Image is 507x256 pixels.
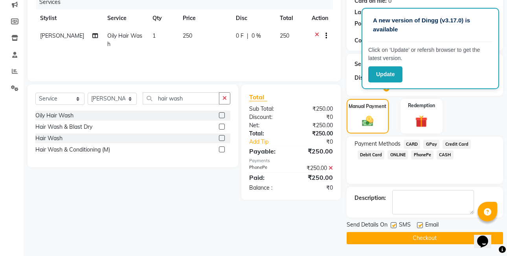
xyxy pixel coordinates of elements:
[368,46,492,62] p: Click on ‘Update’ or refersh browser to get the latest version.
[243,173,291,182] div: Paid:
[291,184,338,192] div: ₹0
[399,221,411,230] span: SMS
[358,115,377,128] img: _cash.svg
[243,164,291,172] div: PhonePe
[437,150,454,159] span: CASH
[291,113,338,121] div: ₹0
[355,74,379,82] div: Discount:
[404,140,421,149] span: CARD
[423,140,439,149] span: GPay
[291,164,338,172] div: ₹250.00
[103,9,148,27] th: Service
[35,123,92,131] div: Hair Wash & Blast Dry
[358,150,385,159] span: Debit Card
[388,150,408,159] span: ONLINE
[291,121,338,130] div: ₹250.00
[243,113,291,121] div: Discount:
[347,232,503,244] button: Checkout
[411,114,431,129] img: _gift.svg
[349,103,386,110] label: Manual Payment
[243,146,291,156] div: Payable:
[243,105,291,113] div: Sub Total:
[307,9,333,27] th: Action
[243,138,299,146] a: Add Tip
[291,105,338,113] div: ₹250.00
[355,37,401,45] div: Coupon Code
[347,221,388,230] span: Send Details On
[148,9,178,27] th: Qty
[291,130,338,138] div: ₹250.00
[411,150,434,159] span: PhonePe
[474,225,499,248] iframe: chat widget
[35,9,103,27] th: Stylist
[275,9,307,27] th: Total
[355,140,400,148] span: Payment Methods
[35,112,73,120] div: Oily Hair Wash
[408,102,435,109] label: Redemption
[247,32,248,40] span: |
[249,93,267,101] span: Total
[280,32,289,39] span: 250
[291,146,338,156] div: ₹250.00
[355,60,390,68] div: Service Total:
[443,140,471,149] span: Credit Card
[143,92,219,104] input: Search or Scan
[178,9,231,27] th: Price
[183,32,192,39] span: 250
[355,20,372,28] div: Points:
[236,32,244,40] span: 0 F
[152,32,156,39] span: 1
[291,173,338,182] div: ₹250.00
[368,66,402,82] button: Update
[425,221,439,230] span: Email
[243,121,291,130] div: Net:
[231,9,275,27] th: Disc
[373,16,488,34] p: A new version of Dingg (v3.17.0) is available
[35,134,62,143] div: Hair Wash
[243,130,291,138] div: Total:
[252,32,261,40] span: 0 %
[35,146,110,154] div: Hair Wash & Conditioning (M)
[355,194,386,202] div: Description:
[249,157,333,164] div: Payments
[243,184,291,192] div: Balance :
[355,8,381,16] div: Last Visit:
[40,32,84,39] span: [PERSON_NAME]
[107,32,142,48] span: Oily Hair Wash
[299,138,339,146] div: ₹0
